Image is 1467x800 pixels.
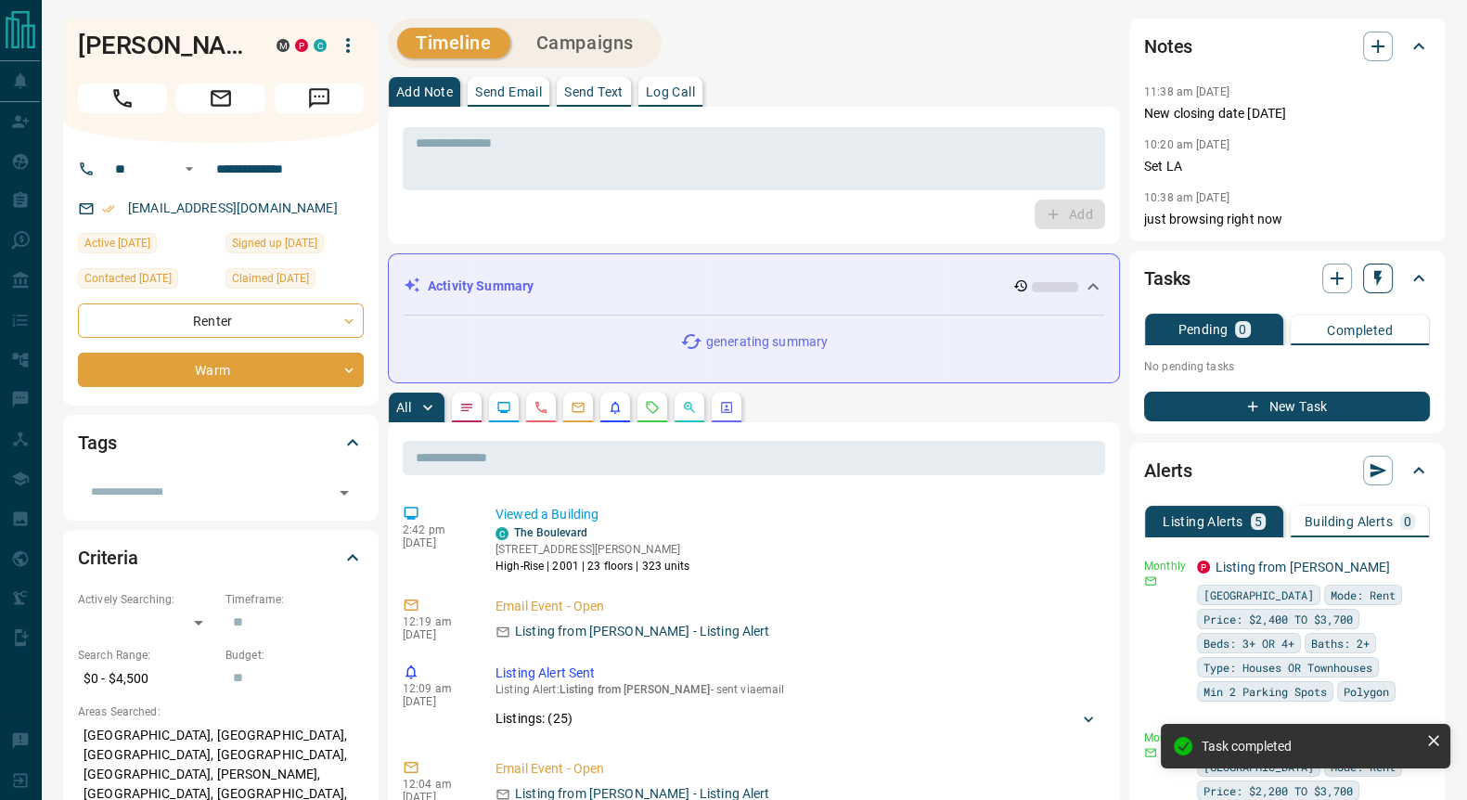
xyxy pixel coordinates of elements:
[232,269,309,288] span: Claimed [DATE]
[534,400,548,415] svg: Calls
[682,400,697,415] svg: Opportunities
[225,647,364,664] p: Budget:
[225,268,364,294] div: Mon Jul 07 2025
[1177,323,1228,336] p: Pending
[1216,560,1390,574] a: Listing from [PERSON_NAME]
[78,591,216,608] p: Actively Searching:
[1144,138,1229,151] p: 10:20 am [DATE]
[78,535,364,580] div: Criteria
[475,85,542,98] p: Send Email
[1144,157,1430,176] p: Set LA
[178,158,200,180] button: Open
[1144,456,1192,485] h2: Alerts
[78,647,216,664] p: Search Range:
[518,28,652,58] button: Campaigns
[428,277,534,296] p: Activity Summary
[78,84,167,113] span: Call
[102,202,115,215] svg: Email Verified
[646,85,695,98] p: Log Call
[1404,515,1411,528] p: 0
[495,527,508,540] div: condos.ca
[1144,353,1430,381] p: No pending tasks
[403,628,468,641] p: [DATE]
[1144,392,1430,421] button: New Task
[1203,634,1294,652] span: Beds: 3+ OR 4+
[495,664,1098,683] p: Listing Alert Sent
[78,31,249,60] h1: [PERSON_NAME]
[1144,574,1157,587] svg: Email
[404,269,1104,303] div: Activity Summary
[403,695,468,708] p: [DATE]
[277,39,290,52] div: mrloft.ca
[78,420,364,465] div: Tags
[495,702,1098,736] div: Listings: (25)
[564,85,624,98] p: Send Text
[571,400,586,415] svg: Emails
[331,480,357,506] button: Open
[495,683,1098,696] p: Listing Alert : - sent via email
[514,526,587,539] a: The Boulevard
[645,400,660,415] svg: Requests
[78,353,364,387] div: Warm
[459,400,474,415] svg: Notes
[1311,634,1370,652] span: Baths: 2+
[128,200,338,215] a: [EMAIL_ADDRESS][DOMAIN_NAME]
[397,28,510,58] button: Timeline
[495,541,690,558] p: [STREET_ADDRESS][PERSON_NAME]
[495,558,690,574] p: High-Rise | 2001 | 23 floors | 323 units
[1344,682,1389,701] span: Polygon
[1239,323,1246,336] p: 0
[495,597,1098,616] p: Email Event - Open
[1144,264,1190,293] h2: Tasks
[515,622,770,641] p: Listing from [PERSON_NAME] - Listing Alert
[1197,561,1210,574] div: property.ca
[1144,32,1192,61] h2: Notes
[560,683,711,696] span: Listing from [PERSON_NAME]
[396,401,411,414] p: All
[1144,256,1430,301] div: Tasks
[1144,104,1430,123] p: New closing date [DATE]
[719,400,734,415] svg: Agent Actions
[275,84,364,113] span: Message
[1144,24,1430,69] div: Notes
[1144,448,1430,493] div: Alerts
[78,233,216,259] div: Sat Aug 02 2025
[1144,191,1229,204] p: 10:38 am [DATE]
[495,759,1098,779] p: Email Event - Open
[403,682,468,695] p: 12:09 am
[1144,85,1229,98] p: 11:38 am [DATE]
[295,39,308,52] div: property.ca
[403,536,468,549] p: [DATE]
[495,709,573,729] p: Listings: ( 25 )
[1203,586,1314,604] span: [GEOGRAPHIC_DATA]
[1203,610,1353,628] span: Price: $2,400 TO $3,700
[706,332,828,352] p: generating summary
[495,505,1098,524] p: Viewed a Building
[232,234,317,252] span: Signed up [DATE]
[225,591,364,608] p: Timeframe:
[176,84,265,113] span: Email
[84,269,172,288] span: Contacted [DATE]
[1203,658,1372,677] span: Type: Houses OR Townhouses
[78,268,216,294] div: Tue Jul 08 2025
[78,303,364,338] div: Renter
[78,543,138,573] h2: Criteria
[403,778,468,791] p: 12:04 am
[1144,558,1186,574] p: Monthly
[78,703,364,720] p: Areas Searched:
[1255,515,1262,528] p: 5
[496,400,511,415] svg: Lead Browsing Activity
[1327,324,1393,337] p: Completed
[1202,739,1419,754] div: Task completed
[225,233,364,259] div: Mon Apr 12 2021
[84,234,150,252] span: Active [DATE]
[1163,515,1243,528] p: Listing Alerts
[396,85,453,98] p: Add Note
[78,664,216,694] p: $0 - $4,500
[1203,781,1353,800] span: Price: $2,200 TO $3,700
[1144,729,1186,746] p: Monthly
[1331,586,1396,604] span: Mode: Rent
[314,39,327,52] div: condos.ca
[403,615,468,628] p: 12:19 am
[1305,515,1393,528] p: Building Alerts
